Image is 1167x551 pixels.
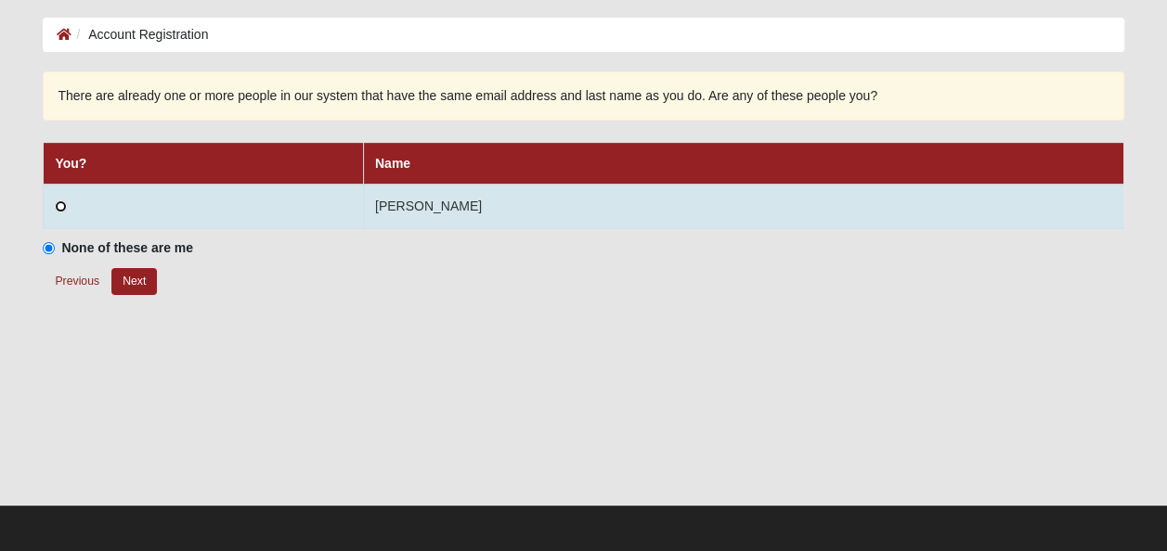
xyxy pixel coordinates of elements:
input: None of these are me [43,242,55,254]
strong: None of these are me [61,240,193,255]
th: You? [44,143,363,186]
th: Name [363,143,1123,186]
button: Next [111,268,157,295]
li: Account Registration [71,25,208,45]
button: Previous [43,267,111,296]
td: [PERSON_NAME] [363,185,1123,229]
div: There are already one or more people in our system that have the same email address and last name... [43,71,1123,121]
